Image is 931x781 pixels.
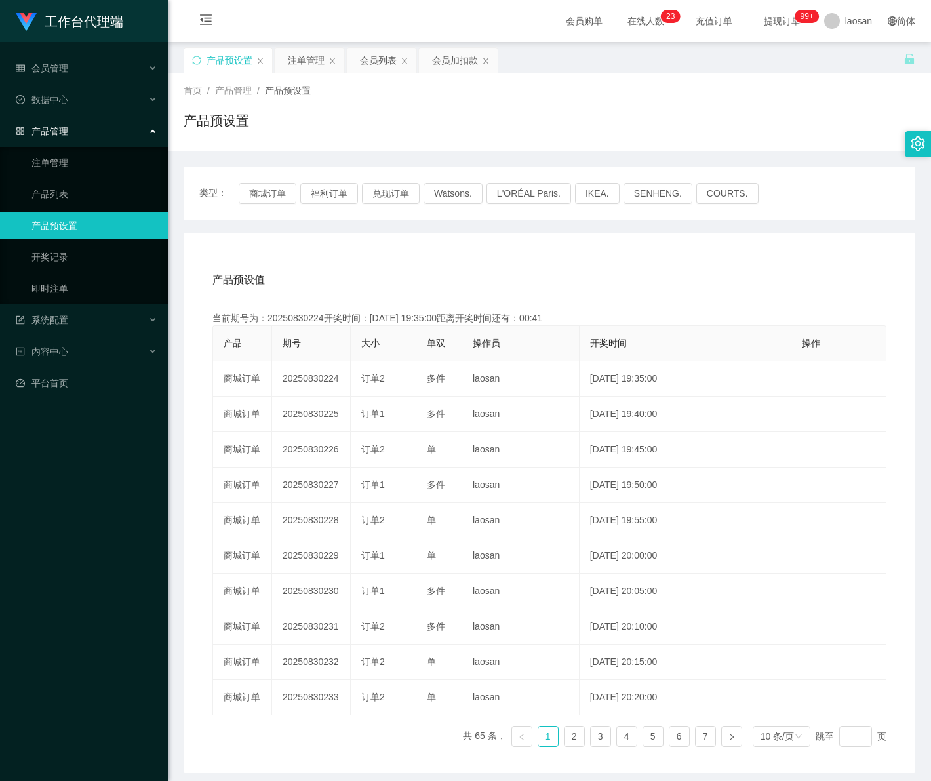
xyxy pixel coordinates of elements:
[518,733,526,741] i: 图标: left
[482,57,490,65] i: 图标: close
[816,726,886,747] div: 跳至 页
[888,16,897,26] i: 图标: global
[361,444,385,454] span: 订单2
[212,311,886,325] div: 当前期号为：20250830224开奖时间：[DATE] 19:35:00距离开奖时间还有：00:41
[565,727,584,746] a: 2
[580,680,791,715] td: [DATE] 20:20:00
[669,726,690,747] li: 6
[462,680,580,715] td: laosan
[462,397,580,432] td: laosan
[427,621,445,631] span: 多件
[192,56,201,65] i: 图标: sync
[213,574,272,609] td: 商城订单
[427,515,436,525] span: 单
[580,574,791,609] td: [DATE] 20:05:00
[31,150,157,176] a: 注单管理
[401,57,408,65] i: 图标: close
[538,726,559,747] li: 1
[361,515,385,525] span: 订单2
[239,183,296,204] button: 商城订单
[360,48,397,73] div: 会员列表
[199,183,239,204] span: 类型：
[728,733,736,741] i: 图标: right
[361,479,385,490] span: 订单1
[272,574,351,609] td: 20250830230
[580,538,791,574] td: [DATE] 20:00:00
[580,609,791,645] td: [DATE] 20:10:00
[283,338,301,348] span: 期号
[580,468,791,503] td: [DATE] 19:50:00
[213,468,272,503] td: 商城订单
[16,315,68,325] span: 系统配置
[590,338,627,348] span: 开奖时间
[265,85,311,96] span: 产品预设置
[432,48,478,73] div: 会员加扣款
[272,503,351,538] td: 20250830228
[213,361,272,397] td: 商城订单
[16,13,37,31] img: logo.9652507e.png
[427,550,436,561] span: 单
[671,10,675,23] p: 3
[462,361,580,397] td: laosan
[272,538,351,574] td: 20250830229
[207,85,210,96] span: /
[486,183,571,204] button: L'ORÉAL Paris.
[721,726,742,747] li: 下一页
[272,361,351,397] td: 20250830224
[184,85,202,96] span: 首页
[624,183,692,204] button: SENHENG.
[272,609,351,645] td: 20250830231
[695,726,716,747] li: 7
[462,645,580,680] td: laosan
[580,645,791,680] td: [DATE] 20:15:00
[617,727,637,746] a: 4
[361,409,385,419] span: 订单1
[511,726,532,747] li: 上一页
[16,347,25,356] i: 图标: profile
[903,53,915,65] i: 图标: unlock
[224,338,242,348] span: 产品
[361,338,380,348] span: 大小
[757,16,807,26] span: 提现订单
[213,645,272,680] td: 商城订单
[427,373,445,384] span: 多件
[580,361,791,397] td: [DATE] 19:35:00
[462,468,580,503] td: laosan
[427,444,436,454] span: 单
[580,432,791,468] td: [DATE] 19:45:00
[795,10,819,23] sup: 1028
[16,94,68,105] span: 数据中心
[575,183,620,204] button: IKEA.
[300,183,358,204] button: 福利订单
[666,10,671,23] p: 2
[272,680,351,715] td: 20250830233
[256,57,264,65] i: 图标: close
[463,726,505,747] li: 共 65 条，
[427,692,436,702] span: 单
[590,726,611,747] li: 3
[473,338,500,348] span: 操作员
[696,727,715,746] a: 7
[669,727,689,746] a: 6
[16,127,25,136] i: 图标: appstore-o
[911,136,925,151] i: 图标: setting
[328,57,336,65] i: 图标: close
[31,275,157,302] a: 即时注单
[462,432,580,468] td: laosan
[16,64,25,73] i: 图标: table
[16,370,157,396] a: 图标: dashboard平台首页
[213,680,272,715] td: 商城订单
[16,346,68,357] span: 内容中心
[31,212,157,239] a: 产品预设置
[362,183,420,204] button: 兑现订单
[213,397,272,432] td: 商城订单
[184,1,228,43] i: 图标: menu-fold
[207,48,252,73] div: 产品预设置
[424,183,483,204] button: Watsons.
[427,338,445,348] span: 单双
[580,397,791,432] td: [DATE] 19:40:00
[696,183,759,204] button: COURTS.
[272,645,351,680] td: 20250830232
[272,468,351,503] td: 20250830227
[16,16,123,26] a: 工作台代理端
